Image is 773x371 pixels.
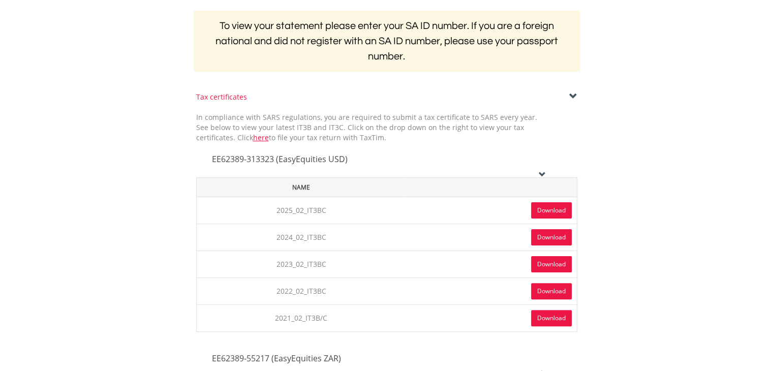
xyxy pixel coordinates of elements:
span: EE62389-55217 (EasyEquities ZAR) [212,353,341,364]
td: 2025_02_IT3BC [196,197,406,224]
td: 2021_02_IT3B/C [196,304,406,331]
div: Tax certificates [196,92,577,102]
a: Download [531,310,572,326]
a: Download [531,256,572,272]
span: Click to file your tax return with TaxTim. [237,133,386,142]
h2: To view your statement please enter your SA ID number. If you are a foreign national and did not ... [194,11,580,72]
th: Name [196,177,406,197]
a: Download [531,202,572,219]
td: 2022_02_IT3BC [196,277,406,304]
a: Download [531,283,572,299]
span: In compliance with SARS regulations, you are required to submit a tax certificate to SARS every y... [196,112,537,142]
td: 2023_02_IT3BC [196,251,406,277]
span: EE62389-313323 (EasyEquities USD) [212,153,348,165]
td: 2024_02_IT3BC [196,224,406,251]
a: Download [531,229,572,245]
a: here [253,133,269,142]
